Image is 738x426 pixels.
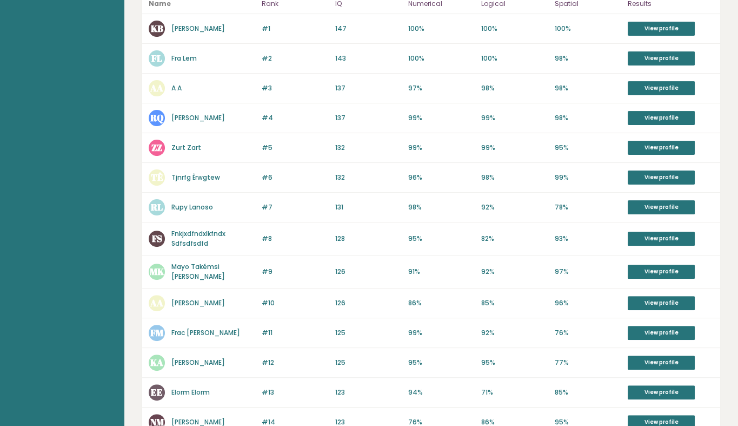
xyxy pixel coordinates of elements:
[628,385,695,399] a: View profile
[408,298,475,308] p: 86%
[555,83,621,93] p: 98%
[151,171,163,183] text: TÊ
[150,326,164,339] text: FM
[481,328,548,338] p: 92%
[408,234,475,244] p: 95%
[481,83,548,93] p: 98%
[628,356,695,370] a: View profile
[481,173,548,182] p: 98%
[628,141,695,155] a: View profile
[481,54,548,63] p: 100%
[408,24,475,34] p: 100%
[262,234,328,244] p: #8
[262,113,328,123] p: #4
[171,113,225,122] a: [PERSON_NAME]
[408,202,475,212] p: 98%
[628,326,695,340] a: View profile
[262,328,328,338] p: #11
[408,113,475,123] p: 99%
[481,24,548,34] p: 100%
[171,262,225,281] a: Mayo Takémsi [PERSON_NAME]
[408,358,475,368] p: 95%
[150,265,164,278] text: MK
[555,298,621,308] p: 96%
[555,24,621,34] p: 100%
[628,81,695,95] a: View profile
[151,141,162,154] text: ZZ
[481,358,548,368] p: 95%
[150,201,163,213] text: RL
[555,113,621,123] p: 98%
[262,24,328,34] p: #1
[262,143,328,153] p: #5
[335,54,402,63] p: 143
[555,54,621,63] p: 98%
[555,328,621,338] p: 76%
[335,143,402,153] p: 132
[408,143,475,153] p: 99%
[555,143,621,153] p: 95%
[335,328,402,338] p: 125
[335,234,402,244] p: 128
[555,267,621,277] p: 97%
[555,173,621,182] p: 99%
[408,173,475,182] p: 96%
[171,202,213,212] a: Rupy Lanoso
[555,234,621,244] p: 93%
[171,388,210,397] a: Elorm Elorm
[262,388,328,397] p: #13
[262,267,328,277] p: #9
[151,22,163,35] text: KB
[335,24,402,34] p: 147
[628,296,695,310] a: View profile
[262,298,328,308] p: #10
[262,54,328,63] p: #2
[628,265,695,279] a: View profile
[171,173,220,182] a: Tjnrfg Êrwgtew
[408,54,475,63] p: 100%
[171,328,240,337] a: Frac [PERSON_NAME]
[408,83,475,93] p: 97%
[481,298,548,308] p: 85%
[171,24,225,33] a: [PERSON_NAME]
[481,388,548,397] p: 71%
[555,358,621,368] p: 77%
[481,113,548,123] p: 99%
[555,202,621,212] p: 78%
[335,202,402,212] p: 131
[150,82,163,94] text: AA
[481,234,548,244] p: 82%
[262,358,328,368] p: #12
[408,328,475,338] p: 99%
[335,83,402,93] p: 137
[481,143,548,153] p: 99%
[171,229,225,248] a: Fnkjxdfndxlkfndx Sdfsdfsdfd
[335,298,402,308] p: 126
[335,388,402,397] p: 123
[171,83,182,93] a: A A
[262,83,328,93] p: #3
[262,202,328,212] p: #7
[628,200,695,214] a: View profile
[628,111,695,125] a: View profile
[555,388,621,397] p: 85%
[151,52,162,64] text: FL
[151,386,163,398] text: EE
[171,143,201,152] a: Zurt Zart
[628,232,695,246] a: View profile
[628,22,695,36] a: View profile
[171,298,225,307] a: [PERSON_NAME]
[628,51,695,65] a: View profile
[408,267,475,277] p: 91%
[150,112,164,124] text: RQ
[481,267,548,277] p: 92%
[335,173,402,182] p: 132
[335,267,402,277] p: 126
[171,54,197,63] a: Fra Lem
[152,232,162,245] text: FS
[335,358,402,368] p: 125
[171,358,225,367] a: [PERSON_NAME]
[628,171,695,185] a: View profile
[150,356,163,369] text: KA
[408,388,475,397] p: 94%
